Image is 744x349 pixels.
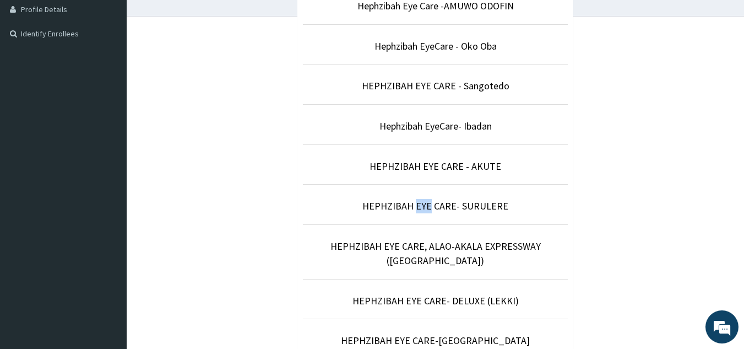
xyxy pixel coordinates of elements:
[362,200,508,212] a: HEPHZIBAH EYE CARE- SURULERE
[379,120,492,132] a: Hephzibah EyeCare- Ibadan
[374,40,497,52] a: Hephzibah EyeCare - Oko Oba
[341,334,530,347] a: HEPHZIBAH EYE CARE-[GEOGRAPHIC_DATA]
[370,160,501,173] a: HEPHZIBAH EYE CARE - AKUTE
[330,240,541,267] a: HEPHZIBAH EYE CARE, ALAO-AKALA EXPRESSWAY ([GEOGRAPHIC_DATA])
[362,79,509,92] a: HEPHZIBAH EYE CARE - Sangotedo
[352,294,519,307] a: HEPHZIBAH EYE CARE- DELUXE (LEKKI)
